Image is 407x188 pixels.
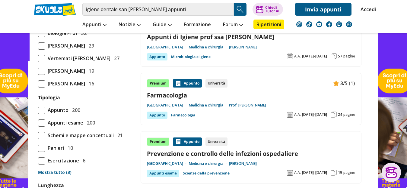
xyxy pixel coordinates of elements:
img: Anno accademico [287,170,293,176]
img: twitch [336,21,342,27]
span: pagine [343,112,355,117]
span: 27 [112,54,119,62]
a: Appunti [81,20,108,30]
a: Ripetizioni [253,20,284,29]
span: A.A. [294,112,301,117]
img: Pagine [331,112,337,118]
span: 16 [86,80,94,88]
a: [PERSON_NAME] [229,161,257,166]
span: Vertemati [PERSON_NAME] [45,54,110,62]
img: Anno accademico [287,53,293,59]
div: Università [205,79,227,88]
span: 10 [65,144,73,152]
a: [GEOGRAPHIC_DATA] [147,45,189,50]
span: 19 [86,67,94,75]
span: Schemi e mappe concettuali [45,131,114,139]
a: Medicina e chirurgia [189,161,229,166]
img: WhatsApp [346,21,352,27]
span: [DATE]-[DATE] [302,170,327,175]
a: Forum [221,20,244,30]
div: Appunto [173,137,202,146]
img: facebook [326,21,332,27]
span: Panieri [45,144,64,152]
div: Appunti esame [147,170,179,177]
span: Biologia Prof [45,29,78,37]
div: Chiedi Tutor AI [265,6,279,13]
a: Accedi [361,3,373,16]
input: Cerca appunti, riassunti o versioni [82,3,234,16]
a: Invia appunti [295,3,351,16]
img: instagram [296,21,302,27]
a: Farmacologia [171,112,195,119]
span: pagine [343,54,355,59]
img: Appunti contenuto [175,80,181,86]
div: Appunto [147,112,167,119]
span: 32 [79,29,87,37]
a: Appunti di Igiene prof ssa [PERSON_NAME] [147,33,355,41]
span: A.A. [294,54,301,59]
span: [PERSON_NAME] [45,42,85,50]
img: tiktok [306,21,312,27]
a: Prof. [PERSON_NAME] [229,103,266,108]
span: 24 [338,112,342,117]
img: Appunti contenuto [333,80,339,86]
span: 21 [115,131,123,139]
img: Cerca appunti, riassunti o versioni [236,5,245,14]
div: Università [205,137,227,146]
a: Prevenzione e controllo delle infezioni ospedaliere [147,149,355,158]
span: [DATE]-[DATE] [302,112,327,117]
a: Formazione [182,20,212,30]
span: [PERSON_NAME] [45,80,85,88]
span: 200 [84,119,95,127]
a: Microbiologia e igiene [171,53,211,60]
span: Appunti esame [45,119,83,127]
span: (1) [349,79,355,87]
span: A.A. [294,170,301,175]
a: Medicina e chirurgia [189,103,229,108]
span: 200 [70,106,80,114]
a: Medicina e chirurgia [189,45,229,50]
a: Notizie [117,20,142,30]
span: 6 [80,157,85,165]
a: Scienze della prevenzione [183,170,230,177]
div: Premium [147,137,169,146]
img: Pagine [331,53,337,59]
span: Esercitazione [45,157,79,165]
span: pagine [343,170,355,175]
span: 19 [338,170,342,175]
a: Guide [151,20,173,30]
div: Appunto [173,79,202,88]
a: [PERSON_NAME] [229,45,257,50]
button: Search Button [234,3,246,16]
a: Farmacologia [147,91,355,99]
span: 29 [86,42,94,50]
div: Premium [147,79,169,88]
a: [GEOGRAPHIC_DATA] [147,103,189,108]
a: Mostra tutto (3) [38,169,125,175]
span: 3/5 [340,79,348,87]
img: youtube [316,21,322,27]
img: Appunti contenuto [175,139,181,145]
label: Tipologia [38,94,60,101]
span: [PERSON_NAME] [45,67,85,75]
img: Pagine [331,170,337,176]
span: [DATE]-[DATE] [302,54,327,59]
span: Appunto [45,106,68,114]
div: Appunto [147,53,167,60]
button: ChiediTutor AI [253,3,283,16]
img: Anno accademico [287,112,293,118]
a: [GEOGRAPHIC_DATA] [147,161,189,166]
span: 57 [338,54,342,59]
